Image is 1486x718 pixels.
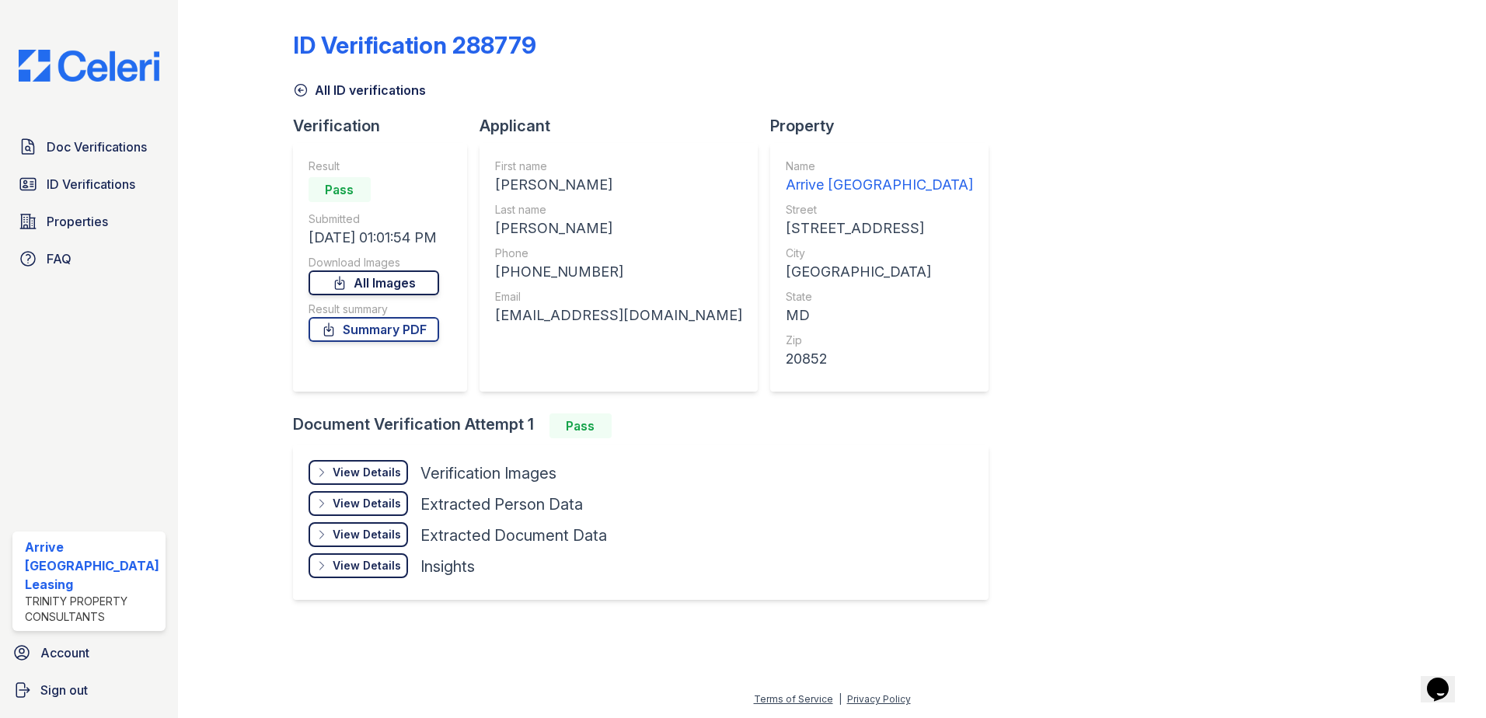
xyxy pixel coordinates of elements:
div: Verification [293,115,480,137]
span: FAQ [47,249,72,268]
div: Applicant [480,115,770,137]
div: [PHONE_NUMBER] [495,261,742,283]
div: First name [495,159,742,174]
div: View Details [333,527,401,542]
div: Download Images [309,255,439,270]
a: Terms of Service [754,693,833,705]
a: Doc Verifications [12,131,166,162]
div: Arrive [GEOGRAPHIC_DATA] Leasing [25,538,159,594]
a: Privacy Policy [847,693,911,705]
div: Arrive [GEOGRAPHIC_DATA] [786,174,973,196]
span: Sign out [40,681,88,699]
div: MD [786,305,973,326]
div: Property [770,115,1001,137]
div: [STREET_ADDRESS] [786,218,973,239]
div: Zip [786,333,973,348]
div: ID Verification 288779 [293,31,536,59]
div: Email [495,289,742,305]
div: View Details [333,496,401,511]
div: Name [786,159,973,174]
div: [EMAIL_ADDRESS][DOMAIN_NAME] [495,305,742,326]
div: Submitted [309,211,439,227]
div: [PERSON_NAME] [495,174,742,196]
div: Document Verification Attempt 1 [293,413,1001,438]
a: All ID verifications [293,81,426,99]
div: Pass [549,413,612,438]
span: ID Verifications [47,175,135,193]
a: All Images [309,270,439,295]
div: View Details [333,465,401,480]
span: Doc Verifications [47,138,147,156]
div: View Details [333,558,401,573]
a: Name Arrive [GEOGRAPHIC_DATA] [786,159,973,196]
a: FAQ [12,243,166,274]
a: Properties [12,206,166,237]
div: Extracted Person Data [420,493,583,515]
div: | [839,693,842,705]
a: ID Verifications [12,169,166,200]
div: Street [786,202,973,218]
div: Verification Images [420,462,556,484]
a: Summary PDF [309,317,439,342]
a: Account [6,637,172,668]
div: Insights [420,556,475,577]
div: Trinity Property Consultants [25,594,159,625]
div: [DATE] 01:01:54 PM [309,227,439,249]
img: CE_Logo_Blue-a8612792a0a2168367f1c8372b55b34899dd931a85d93a1a3d3e32e68fde9ad4.png [6,50,172,82]
div: Result summary [309,301,439,317]
div: State [786,289,973,305]
span: Account [40,643,89,662]
div: Phone [495,246,742,261]
div: [GEOGRAPHIC_DATA] [786,261,973,283]
iframe: chat widget [1421,656,1470,702]
div: Last name [495,202,742,218]
div: [PERSON_NAME] [495,218,742,239]
div: City [786,246,973,261]
div: Extracted Document Data [420,525,607,546]
span: Properties [47,212,108,231]
div: Pass [309,177,371,202]
a: Sign out [6,674,172,706]
div: Result [309,159,439,174]
div: 20852 [786,348,973,370]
